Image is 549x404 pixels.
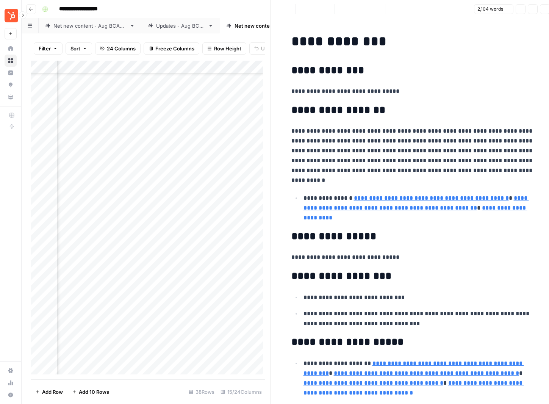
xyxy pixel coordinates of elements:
button: Add 10 Rows [67,386,114,398]
a: Your Data [5,91,17,103]
a: Updates - Aug BCAP [141,18,220,33]
a: Opportunities [5,79,17,91]
a: Browse [5,55,17,67]
span: Add 10 Rows [79,388,109,396]
button: 2,104 words [474,4,513,14]
div: 15/24 Columns [217,386,265,398]
div: Net new content - Aug BCAP 2 [53,22,127,30]
a: Net new content - Sep BCAP [220,18,318,33]
span: Undo [261,45,274,52]
span: Add Row [42,388,63,396]
button: Row Height [202,42,246,55]
div: Updates - Aug BCAP [156,22,205,30]
button: 24 Columns [95,42,141,55]
span: Sort [70,45,80,52]
button: Freeze Columns [144,42,199,55]
img: Blog Content Action Plan Logo [5,9,18,22]
span: Filter [39,45,51,52]
a: Usage [5,377,17,389]
span: Row Height [214,45,241,52]
a: Insights [5,67,17,79]
span: 2,104 words [477,6,503,13]
a: Settings [5,365,17,377]
span: Freeze Columns [155,45,194,52]
a: Home [5,42,17,55]
div: 38 Rows [186,386,217,398]
button: Sort [66,42,92,55]
button: Workspace: Blog Content Action Plan [5,6,17,25]
button: Filter [34,42,63,55]
div: Net new content - Sep BCAP [235,22,303,30]
a: Net new content - Aug BCAP 2 [39,18,141,33]
button: Help + Support [5,389,17,401]
button: Add Row [31,386,67,398]
span: 24 Columns [107,45,136,52]
button: Undo [249,42,279,55]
